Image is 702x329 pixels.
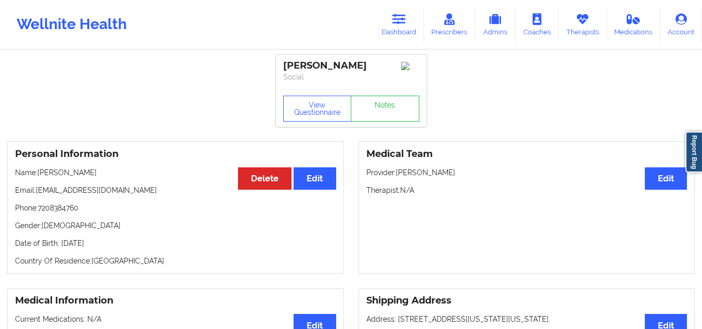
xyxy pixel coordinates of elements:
button: View Questionnaire [283,96,352,122]
a: Report Bug [685,131,702,173]
h3: Medical Information [15,295,336,307]
p: Social [283,72,419,82]
a: Coaches [515,7,559,42]
img: Image%2Fplaceholer-image.png [401,62,419,70]
p: Date of Birth: [DATE] [15,238,336,248]
a: Dashboard [374,7,424,42]
h3: Personal Information [15,148,336,160]
button: Delete [238,167,292,190]
p: Country Of Residence: [GEOGRAPHIC_DATA] [15,256,336,266]
h3: Shipping Address [366,295,687,307]
a: Admins [475,7,515,42]
a: Therapists [559,7,607,42]
a: Account [660,7,702,42]
p: Current Medications: N/A [15,314,336,324]
div: [PERSON_NAME] [283,60,419,72]
p: Address: [STREET_ADDRESS][US_STATE][US_STATE]. [366,314,687,324]
button: Edit [294,167,336,190]
p: Therapist: N/A [366,185,687,195]
p: Email: [EMAIL_ADDRESS][DOMAIN_NAME] [15,185,336,195]
p: Gender: [DEMOGRAPHIC_DATA] [15,220,336,231]
p: Provider: [PERSON_NAME] [366,167,687,178]
a: Notes [351,96,419,122]
button: Edit [645,167,687,190]
h3: Medical Team [366,148,687,160]
p: Phone: 7208384760 [15,203,336,213]
a: Prescribers [424,7,475,42]
p: Name: [PERSON_NAME] [15,167,336,178]
a: Medications [607,7,660,42]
